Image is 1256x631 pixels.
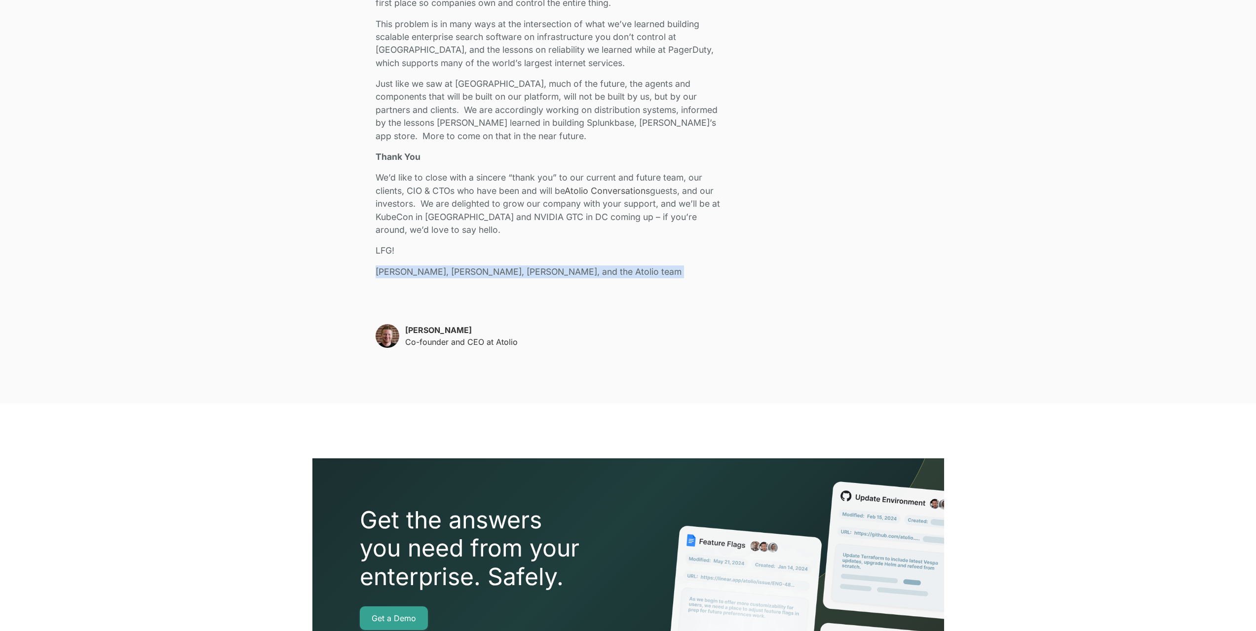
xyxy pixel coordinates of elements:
p: Just like we saw at [GEOGRAPHIC_DATA], much of the future, the agents and components that will be... [376,77,728,143]
p: [PERSON_NAME], [PERSON_NAME], [PERSON_NAME], and the Atolio team [376,265,728,278]
p: ‍ [376,286,728,299]
a: Get a Demo [360,606,428,630]
p: Co-founder and CEO at Atolio [405,336,518,348]
p: [PERSON_NAME] [405,324,518,336]
p: We’d like to close with a sincere “thank you” to our current and future team, our clients, CIO & ... [376,171,728,236]
iframe: Chat Widget [1207,584,1256,631]
p: LFG! [376,244,728,257]
a: Atolio Conversations [565,186,650,196]
strong: Thank You [376,151,420,162]
h2: Get the answers you need from your enterprise. Safely. [360,506,636,591]
p: This problem is in many ways at the intersection of what we’ve learned building scalable enterpri... [376,18,728,70]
